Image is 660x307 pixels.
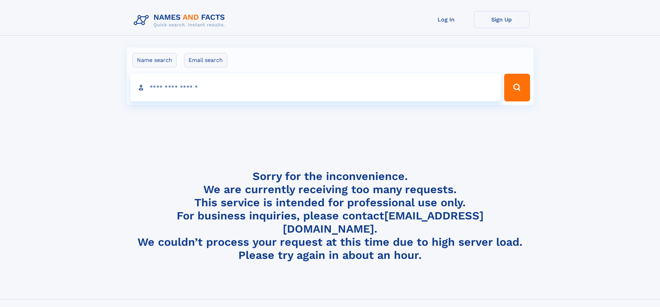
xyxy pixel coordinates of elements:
[283,209,484,235] a: [EMAIL_ADDRESS][DOMAIN_NAME]
[419,11,474,28] a: Log In
[131,11,231,30] img: Logo Names and Facts
[130,74,501,101] input: search input
[131,170,529,262] h4: Sorry for the inconvenience. We are currently receiving too many requests. This service is intend...
[132,53,177,67] label: Name search
[184,53,227,67] label: Email search
[504,74,530,101] button: Search Button
[474,11,529,28] a: Sign Up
